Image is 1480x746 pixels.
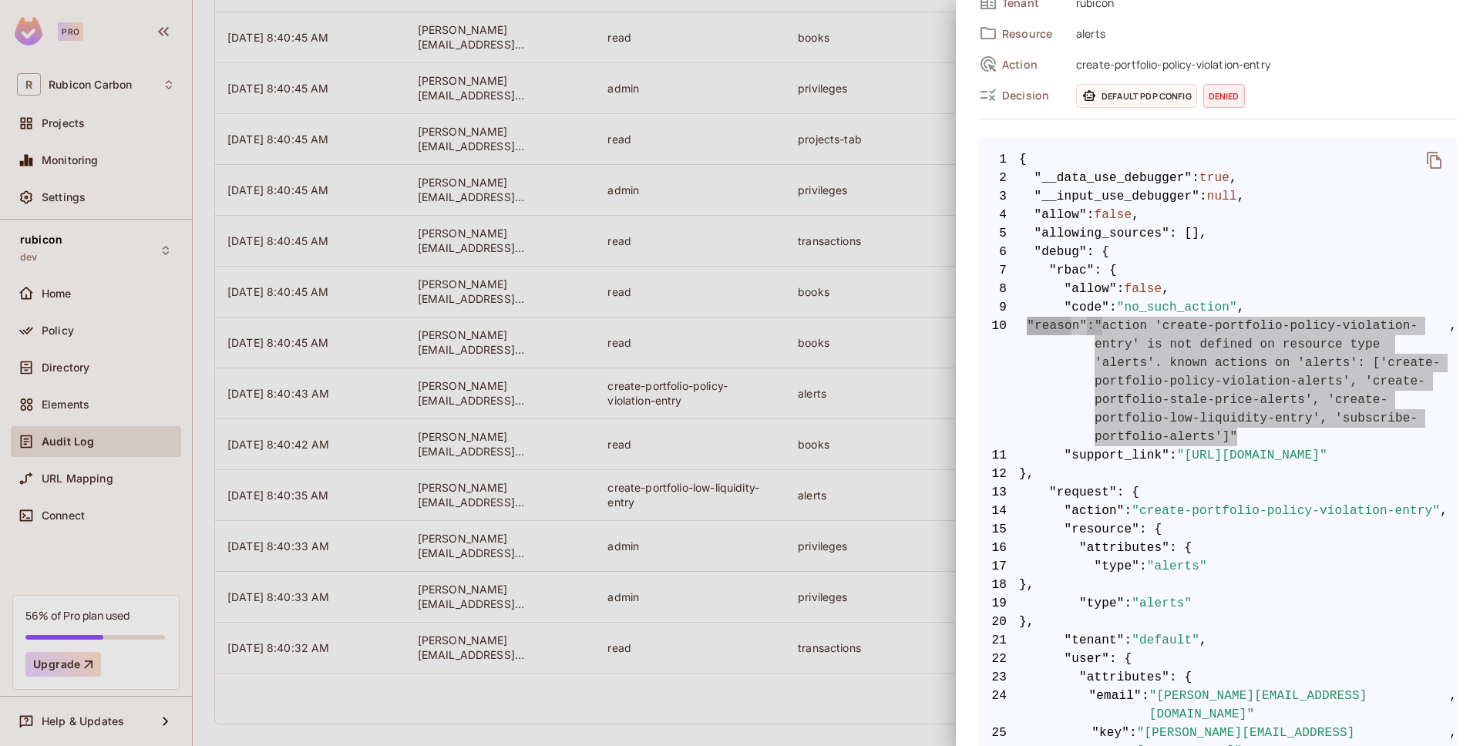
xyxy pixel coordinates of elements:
[1034,187,1200,206] span: "__input_use_debugger"
[1229,169,1237,187] span: ,
[1019,150,1027,169] span: {
[1065,631,1125,650] span: "tenant"
[1440,502,1448,520] span: ,
[1065,502,1125,520] span: "action"
[1169,539,1192,557] span: : {
[1079,539,1169,557] span: "attributes"
[1034,169,1192,187] span: "__data_use_debugger"
[1149,687,1450,724] span: "[PERSON_NAME][EMAIL_ADDRESS][DOMAIN_NAME]"
[1087,243,1109,261] span: : {
[1095,261,1117,280] span: : {
[1125,502,1132,520] span: :
[1192,169,1199,187] span: :
[1095,557,1140,576] span: "type"
[1065,280,1117,298] span: "allow"
[979,557,1019,576] span: 17
[979,465,1019,483] span: 12
[1132,502,1440,520] span: "create-portfolio-policy-violation-entry"
[1095,317,1449,446] span: "action 'create-portfolio-policy-violation-entry' is not defined on resource type 'alerts'. known...
[1049,483,1117,502] span: "request"
[1049,261,1095,280] span: "rbac"
[1416,142,1453,179] button: delete
[1002,57,1064,72] span: Action
[979,613,1019,631] span: 20
[1449,317,1457,446] span: ,
[979,502,1019,520] span: 14
[979,261,1019,280] span: 7
[1117,483,1139,502] span: : {
[1117,298,1237,317] span: "no_such_action"
[1199,631,1207,650] span: ,
[1034,206,1087,224] span: "allow"
[979,483,1019,502] span: 13
[1076,84,1197,108] span: Default PDP config
[1002,88,1064,102] span: Decision
[1109,298,1117,317] span: :
[1177,446,1327,465] span: "[URL][DOMAIN_NAME]"
[1199,187,1207,206] span: :
[979,687,1019,724] span: 24
[1087,317,1095,446] span: :
[1237,187,1245,206] span: ,
[1203,84,1245,108] span: denied
[1079,668,1169,687] span: "attributes"
[1125,594,1132,613] span: :
[1034,243,1087,261] span: "debug"
[979,150,1019,169] span: 1
[1132,631,1199,650] span: "default"
[1139,557,1147,576] span: :
[979,446,1019,465] span: 11
[1095,206,1132,224] span: false
[979,539,1019,557] span: 16
[1079,594,1125,613] span: "type"
[979,465,1457,483] span: },
[1002,26,1064,41] span: Resource
[979,317,1019,446] span: 10
[1089,687,1142,724] span: "email"
[979,243,1019,261] span: 6
[1027,317,1087,446] span: "reason"
[1065,650,1110,668] span: "user"
[1132,206,1139,224] span: ,
[1125,280,1162,298] span: false
[1147,557,1207,576] span: "alerts"
[1109,650,1132,668] span: : {
[1237,298,1245,317] span: ,
[979,594,1019,613] span: 19
[979,631,1019,650] span: 21
[1169,668,1192,687] span: : {
[1068,55,1457,73] span: create-portfolio-policy-violation-entry
[1125,631,1132,650] span: :
[979,576,1457,594] span: },
[979,224,1019,243] span: 5
[979,280,1019,298] span: 8
[979,187,1019,206] span: 3
[1132,594,1192,613] span: "alerts"
[979,576,1019,594] span: 18
[979,520,1019,539] span: 15
[1117,280,1125,298] span: :
[979,169,1019,187] span: 2
[1034,224,1170,243] span: "allowing_sources"
[1207,187,1237,206] span: null
[1087,206,1095,224] span: :
[979,668,1019,687] span: 23
[979,650,1019,668] span: 22
[1065,446,1170,465] span: "support_link"
[1169,224,1207,243] span: : [],
[1065,520,1140,539] span: "resource"
[1068,24,1457,42] span: alerts
[1449,687,1457,724] span: ,
[1065,298,1110,317] span: "code"
[1162,280,1169,298] span: ,
[1142,687,1149,724] span: :
[1199,169,1229,187] span: true
[1139,520,1162,539] span: : {
[979,298,1019,317] span: 9
[979,206,1019,224] span: 4
[1169,446,1177,465] span: :
[979,613,1457,631] span: },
